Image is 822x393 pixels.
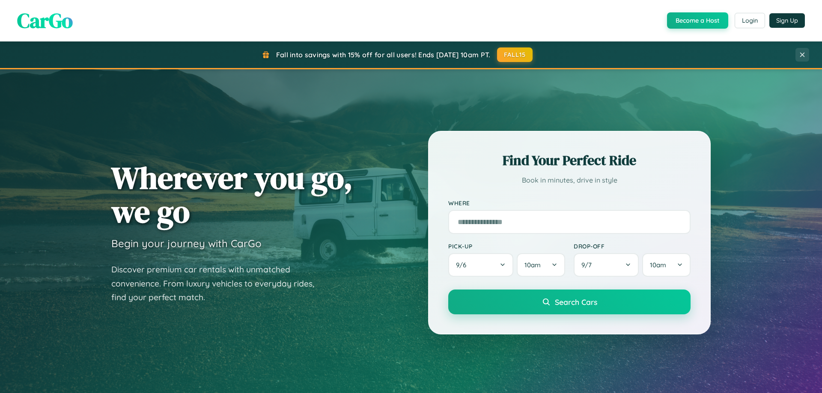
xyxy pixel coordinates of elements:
[524,261,541,269] span: 10am
[448,290,691,314] button: Search Cars
[276,50,491,59] span: Fall into savings with 15% off for all users! Ends [DATE] 10am PT.
[650,261,666,269] span: 10am
[17,6,73,35] span: CarGo
[497,47,533,62] button: FALL15
[448,151,691,170] h2: Find Your Perfect Ride
[769,13,805,28] button: Sign Up
[555,297,597,307] span: Search Cars
[735,13,765,28] button: Login
[448,174,691,186] p: Book in minutes, drive in style
[111,263,325,304] p: Discover premium car rentals with unmatched convenience. From luxury vehicles to everyday rides, ...
[111,237,262,250] h3: Begin your journey with CarGo
[581,261,596,269] span: 9 / 7
[448,242,565,250] label: Pick-up
[448,253,513,277] button: 9/6
[574,253,639,277] button: 9/7
[667,12,728,29] button: Become a Host
[517,253,565,277] button: 10am
[456,261,471,269] span: 9 / 6
[574,242,691,250] label: Drop-off
[111,161,353,228] h1: Wherever you go, we go
[642,253,691,277] button: 10am
[448,199,691,207] label: Where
